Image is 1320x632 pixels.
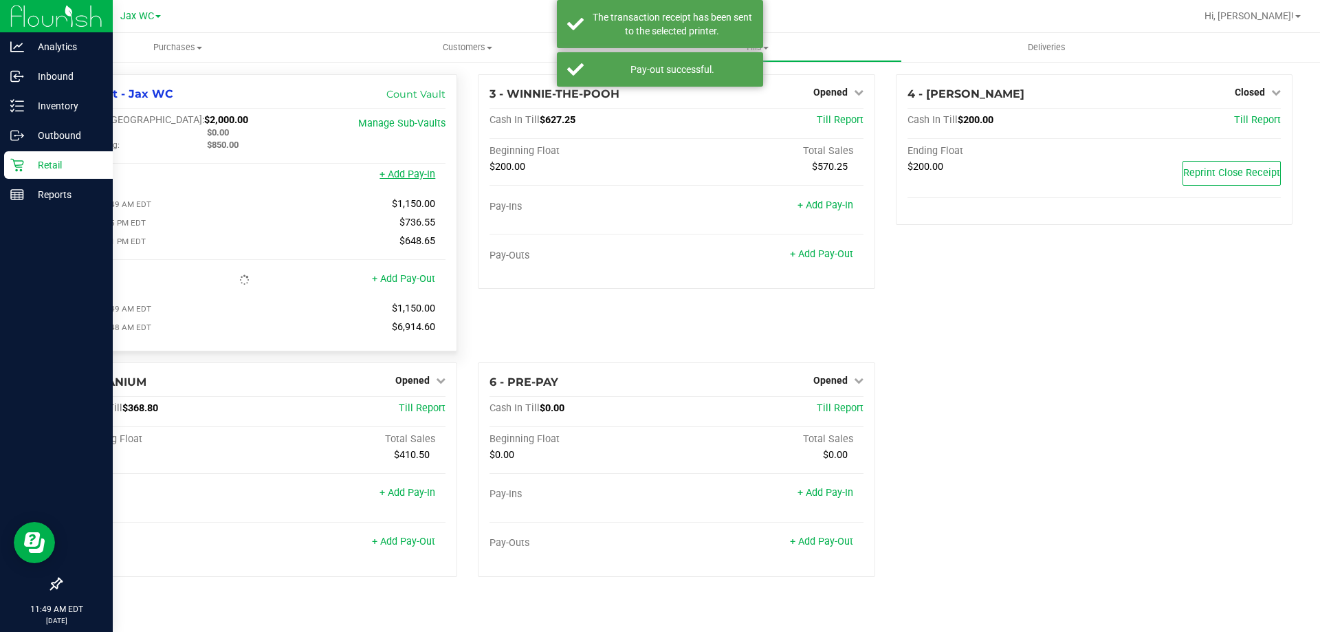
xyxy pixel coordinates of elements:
[72,87,173,100] span: 1 - Vault - Jax WC
[489,145,676,157] div: Beginning Float
[6,615,107,626] p: [DATE]
[33,33,322,62] a: Purchases
[958,114,993,126] span: $200.00
[72,274,259,287] div: Pay-Outs
[1234,114,1281,126] a: Till Report
[10,40,24,54] inline-svg: Analytics
[379,487,435,499] a: + Add Pay-In
[813,87,848,98] span: Opened
[907,114,958,126] span: Cash In Till
[14,522,55,563] iframe: Resource center
[10,158,24,172] inline-svg: Retail
[797,199,853,211] a: + Add Pay-In
[372,536,435,547] a: + Add Pay-Out
[591,63,753,76] div: Pay-out successful.
[323,41,611,54] span: Customers
[817,402,863,414] a: Till Report
[823,449,848,461] span: $0.00
[24,98,107,114] p: Inventory
[33,41,322,54] span: Purchases
[394,449,430,461] span: $410.50
[907,161,943,173] span: $200.00
[322,33,612,62] a: Customers
[72,433,259,446] div: Beginning Float
[120,10,154,22] span: Jax WC
[540,402,564,414] span: $0.00
[10,188,24,201] inline-svg: Reports
[72,537,259,549] div: Pay-Outs
[24,39,107,55] p: Analytics
[72,170,259,182] div: Pay-Ins
[24,68,107,85] p: Inbound
[399,402,445,414] a: Till Report
[489,375,558,389] span: 6 - PRE-PAY
[489,201,676,213] div: Pay-Ins
[386,88,445,100] a: Count Vault
[358,118,445,129] a: Manage Sub-Vaults
[10,129,24,142] inline-svg: Outbound
[489,402,540,414] span: Cash In Till
[72,114,204,126] span: Cash In [GEOGRAPHIC_DATA]:
[907,87,1024,100] span: 4 - [PERSON_NAME]
[1235,87,1265,98] span: Closed
[122,402,158,414] span: $368.80
[392,303,435,314] span: $1,150.00
[540,114,575,126] span: $627.25
[72,488,259,501] div: Pay-Ins
[489,537,676,549] div: Pay-Outs
[790,248,853,260] a: + Add Pay-Out
[1182,161,1281,186] button: Reprint Close Receipt
[372,273,435,285] a: + Add Pay-Out
[24,157,107,173] p: Retail
[813,375,848,386] span: Opened
[489,250,676,262] div: Pay-Outs
[489,161,525,173] span: $200.00
[399,217,435,228] span: $736.55
[10,99,24,113] inline-svg: Inventory
[489,449,514,461] span: $0.00
[207,127,229,138] span: $0.00
[790,536,853,547] a: + Add Pay-Out
[10,69,24,83] inline-svg: Inbound
[902,33,1191,62] a: Deliveries
[392,321,435,333] span: $6,914.60
[489,87,619,100] span: 3 - WINNIE-THE-POOH
[392,198,435,210] span: $1,150.00
[676,433,863,446] div: Total Sales
[489,114,540,126] span: Cash In Till
[489,488,676,501] div: Pay-Ins
[591,10,753,38] div: The transaction receipt has been sent to the selected printer.
[24,186,107,203] p: Reports
[6,603,107,615] p: 11:49 AM EDT
[24,127,107,144] p: Outbound
[399,235,435,247] span: $648.65
[676,145,863,157] div: Total Sales
[1204,10,1294,21] span: Hi, [PERSON_NAME]!
[379,168,435,180] a: + Add Pay-In
[395,375,430,386] span: Opened
[1009,41,1084,54] span: Deliveries
[812,161,848,173] span: $570.25
[907,145,1094,157] div: Ending Float
[1183,167,1280,179] span: Reprint Close Receipt
[259,433,446,446] div: Total Sales
[797,487,853,499] a: + Add Pay-In
[204,114,248,126] span: $2,000.00
[489,433,676,446] div: Beginning Float
[817,114,863,126] a: Till Report
[207,140,239,150] span: $850.00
